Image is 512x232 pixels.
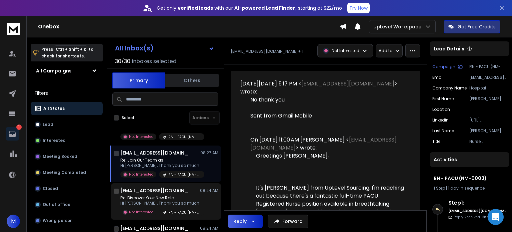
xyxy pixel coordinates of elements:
[469,96,507,101] p: [PERSON_NAME]
[31,166,103,179] button: Meeting Completed
[430,152,509,167] div: Activities
[165,73,219,88] button: Others
[200,226,218,231] p: 08:24 AM
[120,195,200,201] p: Re: Discover Your New Role:
[332,48,359,53] p: Not Interested
[233,218,247,225] div: Reply
[434,186,505,191] div: |
[469,85,507,91] p: Hospital
[432,107,450,112] p: location
[31,134,103,147] button: Interested
[168,135,200,140] p: RN - PACU (NM-0003)
[200,188,218,193] p: 08:24 AM
[31,198,103,211] button: Out of office
[178,5,213,11] strong: verified leads
[240,80,405,96] div: [DATE][DATE] 5:17 PM < > wrote:
[434,185,445,191] span: 1 Step
[373,23,424,30] p: UpLevel Workspace
[43,154,77,159] p: Meeting Booked
[43,218,73,223] p: Wrong person
[432,128,454,134] p: Last Name
[469,128,507,134] p: [PERSON_NAME]
[120,158,200,163] p: Re: Join Our Team as
[432,64,463,69] button: Campaign
[41,46,93,59] p: Press to check for shortcuts.
[115,45,154,51] h1: All Inbox(s)
[432,118,449,123] p: linkedin
[43,138,66,143] p: Interested
[469,64,507,69] p: RN - PACU (NM-0003)
[469,75,507,80] p: [EMAIL_ADDRESS][DOMAIN_NAME]
[31,118,103,131] button: Lead
[469,139,507,144] p: Nurse professional development generalist
[31,150,103,163] button: Meeting Booked
[43,106,65,111] p: All Status
[132,57,176,65] h3: Inboxes selected
[448,185,485,191] span: 1 day in sequence
[43,202,70,207] p: Out of office
[6,127,19,141] a: 1
[488,209,504,225] div: Open Intercom Messenger
[231,49,303,54] p: [EMAIL_ADDRESS][DOMAIN_NAME] + 1
[268,215,308,228] button: Forward
[228,215,263,228] button: Reply
[31,214,103,227] button: Wrong person
[349,5,368,11] p: Try Now
[250,136,405,152] div: On [DATE] 11:00 AM [PERSON_NAME] < > wrote:
[448,199,507,207] h6: Step 1 :
[120,225,194,232] h1: [EMAIL_ADDRESS][DOMAIN_NAME]
[16,125,22,130] p: 1
[31,182,103,195] button: Closed
[38,23,340,31] h1: Onebox
[432,75,444,80] p: Email
[31,64,103,77] button: All Campaigns
[55,45,87,53] span: Ctrl + Shift + k
[31,102,103,115] button: All Status
[432,96,454,101] p: First Name
[110,41,220,55] button: All Inbox(s)
[454,215,498,220] p: Reply Received
[434,45,464,52] p: Lead Details
[129,210,154,215] p: Not Interested
[432,64,455,69] p: Campaign
[112,72,165,88] button: Primary
[444,20,500,33] button: Get Free Credits
[43,186,58,191] p: Closed
[168,172,200,177] p: RN - PACU (NM-0003)
[7,215,20,228] button: M
[481,215,498,220] span: 18th, Aug
[200,150,218,156] p: 08:27 AM
[36,67,72,74] h1: All Campaigns
[434,175,505,182] h1: RN - PACU (NM-0003)
[122,115,135,121] label: Select
[120,150,194,156] h1: [EMAIL_ADDRESS][DOMAIN_NAME] +1
[301,80,394,87] a: [EMAIL_ADDRESS][DOMAIN_NAME]
[7,23,20,35] img: logo
[120,163,200,168] p: Hi [PERSON_NAME], Thank you so much
[120,187,194,194] h1: [EMAIL_ADDRESS][DOMAIN_NAME]
[432,139,440,144] p: title
[250,112,405,120] div: Sent from Gmail Mobile
[458,23,496,30] p: Get Free Credits
[115,57,130,65] span: 30 / 30
[120,201,200,206] p: Hi [PERSON_NAME], Thank you so much
[157,5,342,11] p: Get only with our starting at $22/mo
[448,208,507,213] h6: [EMAIL_ADDRESS][DOMAIN_NAME]
[250,136,397,152] a: [EMAIL_ADDRESS][DOMAIN_NAME]
[129,172,154,177] p: Not Interested
[432,85,467,91] p: Company Name
[31,88,103,98] h3: Filters
[250,96,405,120] div: No thank you
[168,210,200,215] p: RN - PACU (NM-0003)
[43,122,53,127] p: Lead
[43,170,86,175] p: Meeting Completed
[234,5,297,11] strong: AI-powered Lead Finder,
[379,48,392,53] p: Add to
[129,134,154,139] p: Not Interested
[469,118,507,123] p: [URL][DOMAIN_NAME][PERSON_NAME]
[347,3,370,13] button: Try Now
